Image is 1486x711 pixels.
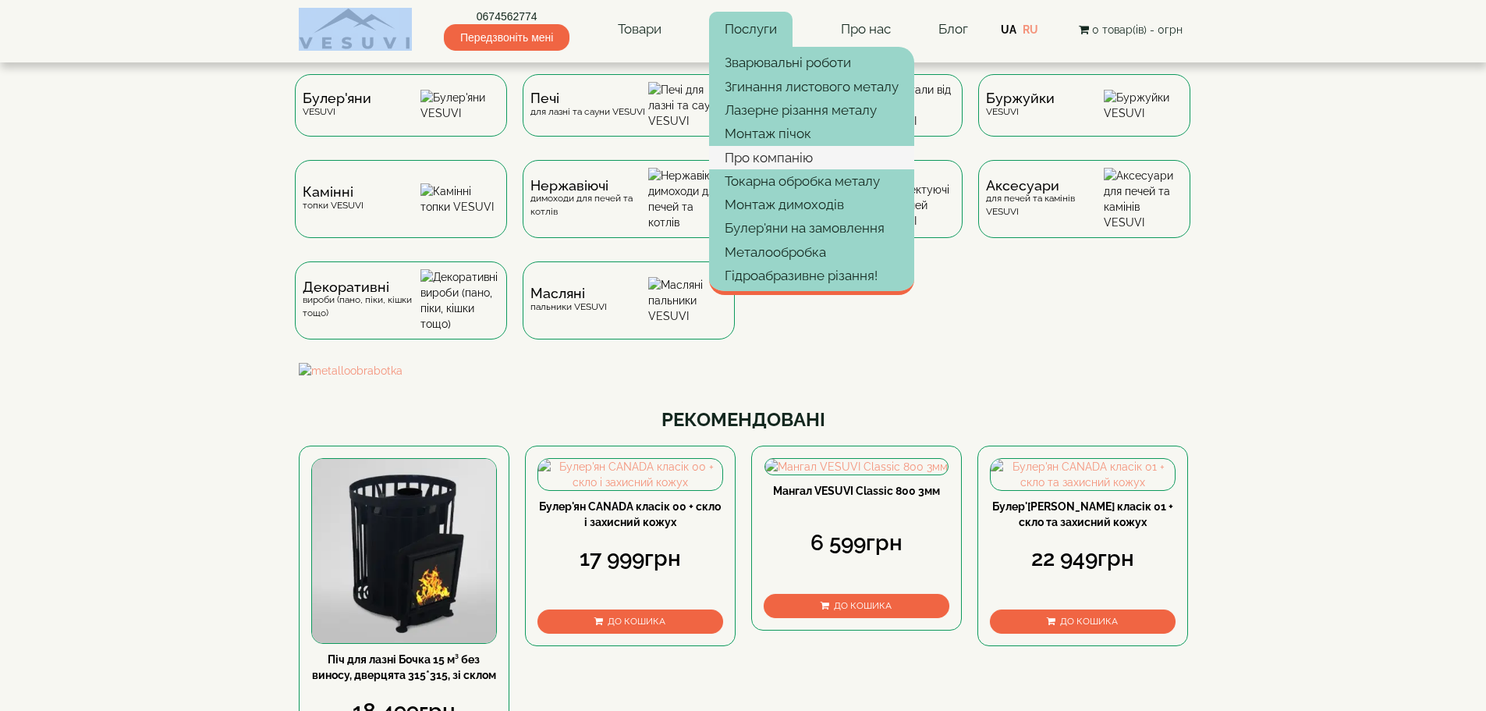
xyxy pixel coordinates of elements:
button: До кошика [990,610,1176,634]
a: Булер'яни на замовлення [709,216,914,240]
a: Нержавіючідимоходи для печей та котлів Нержавіючі димоходи для печей та котлів [515,160,743,261]
div: VESUVI [986,92,1055,118]
img: metalloobrabotka [299,363,1188,379]
a: Про нас [825,12,906,48]
img: Булер'яни VESUVI [420,90,499,121]
span: До кошика [834,600,892,611]
img: Булер'ян CANADA класік 01 + скло та захисний кожух [991,459,1175,490]
a: Про компанію [709,146,914,169]
a: Монтаж димоходів [709,193,914,216]
img: Печі для лазні та сауни VESUVI [648,82,727,129]
span: Печі [530,92,645,105]
div: пальники VESUVI [530,287,607,313]
span: Камінні [303,186,364,198]
a: Монтаж пічок [709,122,914,145]
a: Каміннітопки VESUVI Камінні топки VESUVI [287,160,515,261]
div: вироби (пано, піки, кішки тощо) [303,281,420,320]
a: 0674562774 [444,9,569,24]
span: Буржуйки [986,92,1055,105]
a: Металообробка [709,240,914,264]
img: Буржуйки VESUVI [1104,90,1183,121]
a: Послуги [709,12,793,48]
img: Мангали від заводу VESUVI [876,82,955,129]
a: Гідроабразивне різання! [709,264,914,287]
a: Піч для лазні Бочка 15 м³ без виносу, дверцята 315*315, зі склом [312,653,496,681]
span: Передзвоніть мені [444,24,569,51]
a: Масляніпальники VESUVI Масляні пальники VESUVI [515,261,743,363]
img: Піч для лазні Бочка 15 м³ без виносу, дверцята 315*315, зі склом [312,459,496,643]
div: 17 999грн [537,543,723,574]
button: 0 товар(ів) - 0грн [1074,21,1187,38]
span: До кошика [608,616,665,627]
span: Аксесуари [986,180,1104,192]
a: Декоративнівироби (пано, піки, кішки тощо) Декоративні вироби (пано, піки, кішки тощо) [287,261,515,363]
div: 6 599грн [764,528,949,559]
img: Нержавіючі димоходи для печей та котлів [648,168,727,230]
a: Лазерне різання металу [709,98,914,122]
a: Токарна обробка металу [709,169,914,193]
span: Булер'яни [303,92,371,105]
a: Булер'[PERSON_NAME] класік 01 + скло та захисний кожух [992,500,1173,528]
span: До кошика [1060,616,1118,627]
img: Камінні топки VESUVI [420,183,499,215]
a: Блог [938,21,968,37]
div: топки VESUVI [303,186,364,212]
a: Булер'ян CANADA класік 00 + скло і захисний кожух [539,500,721,528]
span: Нержавіючі [530,180,648,192]
div: димоходи для печей та котлів [530,180,648,219]
a: БуржуйкиVESUVI Буржуйки VESUVI [970,74,1198,160]
img: Аксесуари для печей та камінів VESUVI [1104,168,1183,230]
span: Масляні [530,287,607,300]
a: Зварювальні роботи [709,51,914,74]
a: Згинання листового металу [709,75,914,98]
div: 22 949грн [990,543,1176,574]
img: Завод VESUVI [299,8,412,51]
a: Аксесуаридля печей та камінів VESUVI Аксесуари для печей та камінів VESUVI [970,160,1198,261]
button: До кошика [537,610,723,634]
a: Товари [602,12,677,48]
img: Декоративні вироби (пано, піки, кішки тощо) [420,269,499,332]
img: Масляні пальники VESUVI [648,277,727,324]
img: Комплектуючі для печей VESUVI [876,169,955,229]
span: Декоративні [303,281,420,293]
span: 0 товар(ів) - 0грн [1092,23,1183,36]
a: Печідля лазні та сауни VESUVI Печі для лазні та сауни VESUVI [515,74,743,160]
a: Мангал VESUVI Classic 800 3мм [773,485,940,497]
img: Мангал VESUVI Classic 800 3мм [765,459,948,475]
a: RU [1023,23,1038,36]
button: До кошика [764,594,949,618]
img: Булер'ян CANADA класік 00 + скло і захисний кожух [538,459,722,490]
div: для лазні та сауни VESUVI [530,92,645,118]
a: Булер'яниVESUVI Булер'яни VESUVI [287,74,515,160]
a: UA [1001,23,1016,36]
div: VESUVI [303,92,371,118]
div: для печей та камінів VESUVI [986,180,1104,219]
